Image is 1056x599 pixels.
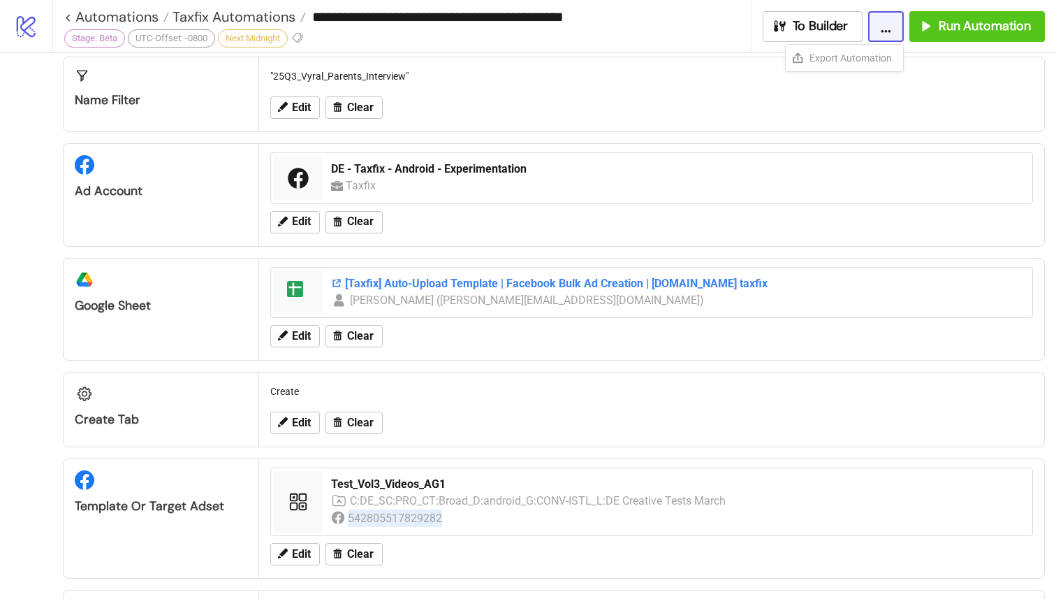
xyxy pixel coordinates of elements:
[868,11,904,42] button: ...
[786,45,903,71] a: Export Automation
[348,510,445,527] div: 542805517829282
[331,161,1024,177] div: DE - Taxfix - Android - Experimentation
[331,276,1024,291] div: [Taxfix] Auto-Upload Template | Facebook Bulk Ad Creation | [DOMAIN_NAME] taxfix
[265,378,1039,405] div: Create
[270,325,320,347] button: Edit
[75,183,247,199] div: Ad Account
[270,211,320,233] button: Edit
[75,498,247,514] div: Template or Target Adset
[169,10,306,24] a: Taxfix Automations
[331,477,1024,492] div: Test_Vol3_Videos_AG1
[346,177,381,194] div: Taxfix
[64,10,169,24] a: < Automations
[292,417,311,429] span: Edit
[350,291,705,309] div: [PERSON_NAME] ([PERSON_NAME][EMAIL_ADDRESS][DOMAIN_NAME])
[128,29,215,48] div: UTC-Offset: -0800
[347,101,374,114] span: Clear
[64,29,125,48] div: Stage: Beta
[292,548,311,561] span: Edit
[347,330,374,342] span: Clear
[75,92,247,108] div: Name Filter
[347,548,374,561] span: Clear
[325,211,383,233] button: Clear
[909,11,1045,42] button: Run Automation
[292,101,311,114] span: Edit
[270,543,320,565] button: Edit
[793,18,849,34] span: To Builder
[325,96,383,119] button: Clear
[169,8,295,26] span: Taxfix Automations
[325,412,383,434] button: Clear
[347,417,374,429] span: Clear
[939,18,1031,34] span: Run Automation
[75,298,247,314] div: Google Sheet
[292,330,311,342] span: Edit
[75,412,247,428] div: Create Tab
[325,543,383,565] button: Clear
[350,492,726,510] div: C:DE_SC:PRO_CT:Broad_D:android_G:CONV-ISTL_L:DE Creative Tests March
[270,412,320,434] button: Edit
[270,96,320,119] button: Edit
[763,11,863,42] button: To Builder
[218,29,288,48] div: Next Midnight
[325,325,383,347] button: Clear
[809,50,892,66] span: Export Automation
[292,215,311,228] span: Edit
[265,63,1039,89] div: "25Q3_Vyral_Parents_Interview"
[347,215,374,228] span: Clear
